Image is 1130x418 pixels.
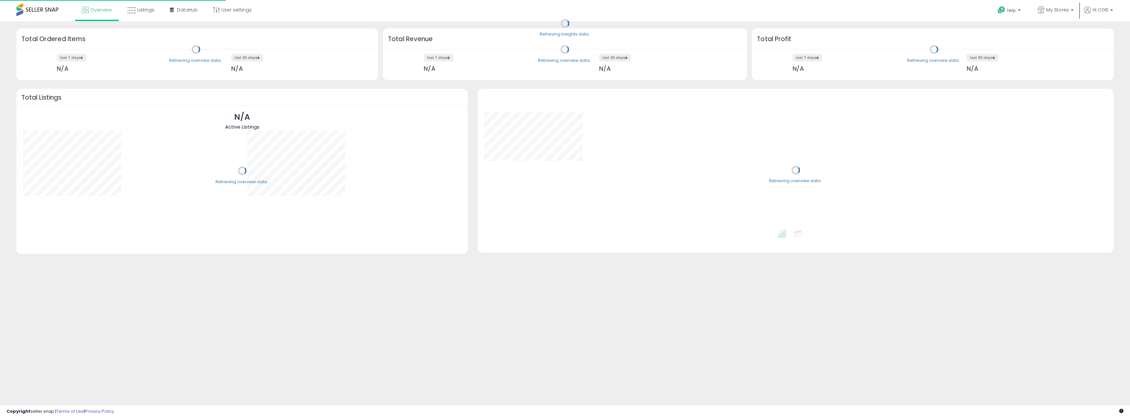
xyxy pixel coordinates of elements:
span: Hi CGB [1093,7,1108,13]
span: My Stores [1046,7,1069,13]
div: Retrieving overview data.. [538,58,592,63]
span: DataHub [177,7,198,13]
span: Overview [90,7,112,13]
span: Help [1007,8,1016,13]
i: Get Help [997,6,1006,14]
a: Help [992,1,1027,21]
div: Retrieving overview data.. [169,58,223,63]
a: Hi CGB [1084,7,1113,21]
div: Retrieving overview data.. [769,178,823,184]
div: Retrieving overview data.. [907,58,961,63]
div: Retrieving overview data.. [215,179,269,185]
span: Listings [137,7,154,13]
